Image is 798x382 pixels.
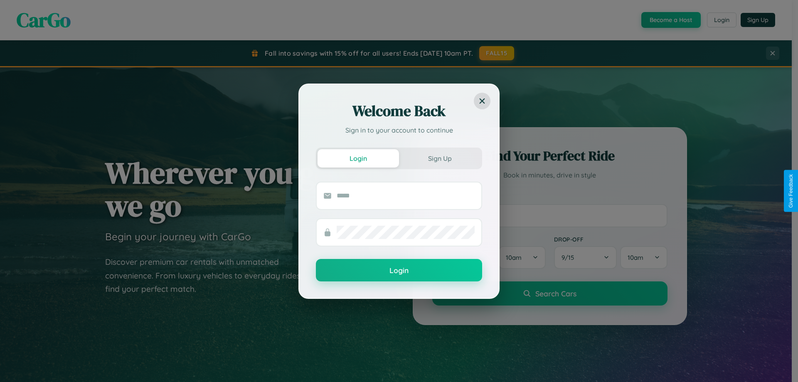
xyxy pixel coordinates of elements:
[316,259,482,281] button: Login
[399,149,480,168] button: Sign Up
[316,125,482,135] p: Sign in to your account to continue
[788,174,794,208] div: Give Feedback
[316,101,482,121] h2: Welcome Back
[318,149,399,168] button: Login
